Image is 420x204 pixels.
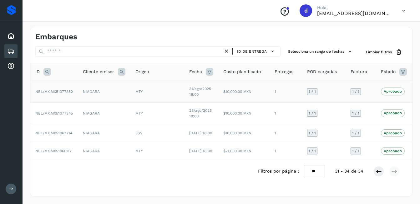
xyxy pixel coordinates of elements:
[189,87,211,97] span: 31/ago/2025 18:00
[317,5,392,10] p: Hola,
[78,81,130,102] td: NIAGARA
[384,149,402,153] p: Aprobado
[189,68,202,75] span: Fecha
[275,68,293,75] span: Entregas
[317,10,392,16] p: dcordero@grupoterramex.com
[286,46,356,57] button: Selecciona un rango de fechas
[381,68,396,75] span: Estado
[309,149,316,153] span: 1 / 1
[270,124,302,142] td: 1
[351,68,367,75] span: Factura
[189,131,212,135] span: [DATE] 18:00
[335,168,363,174] span: 31 - 34 de 34
[189,149,212,153] span: [DATE] 18:00
[270,142,302,160] td: 1
[309,111,316,115] span: 1 / 1
[384,89,402,94] p: Aprobado
[218,102,270,124] td: $10,000.00 MXN
[307,68,337,75] span: POD cargadas
[35,68,40,75] span: ID
[135,149,143,153] span: MTY
[270,81,302,102] td: 1
[366,49,392,55] span: Limpiar filtros
[218,81,270,102] td: $10,000.00 MXN
[218,124,270,142] td: $10,000.00 MXN
[352,90,359,94] span: 1 / 1
[35,131,72,135] span: NBL/MX.MX51067714
[384,111,402,115] p: Aprobado
[35,89,73,94] span: NBL/MX.MX51077352
[35,111,73,115] span: NBL/MX.MX51077345
[135,89,143,94] span: MTY
[352,131,359,135] span: 1 / 1
[309,90,316,94] span: 1 / 1
[309,131,316,135] span: 1 / 1
[35,32,77,41] h4: Embarques
[78,102,130,124] td: NIAGARA
[4,44,18,58] div: Embarques
[4,29,18,43] div: Inicio
[78,142,130,160] td: NIAGARA
[384,131,402,135] p: Aprobado
[235,47,278,56] button: ID de entrega
[78,124,130,142] td: NIAGARA
[237,49,267,54] span: ID de entrega
[361,46,407,58] button: Limpiar filtros
[135,68,149,75] span: Origen
[352,111,359,115] span: 1 / 1
[352,149,359,153] span: 1 / 1
[189,108,212,118] span: 28/ago/2025 18:00
[258,168,299,174] span: Filtros por página :
[270,102,302,124] td: 1
[35,149,72,153] span: NBL/MX.MX51066117
[223,68,261,75] span: Costo planificado
[83,68,114,75] span: Cliente emisor
[135,111,143,115] span: MTY
[218,142,270,160] td: $21,600.00 MXN
[4,59,18,73] div: Cuentas por cobrar
[135,131,143,135] span: 3SV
